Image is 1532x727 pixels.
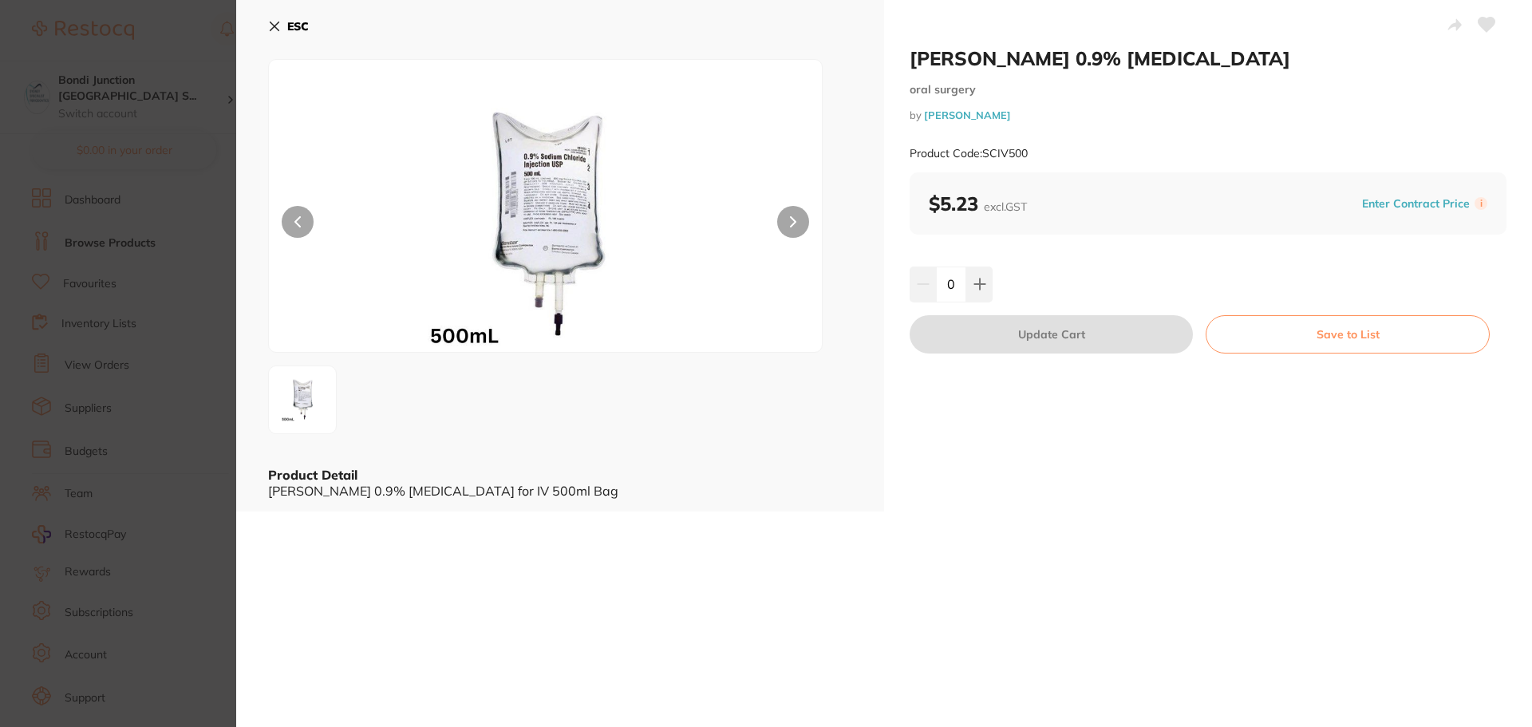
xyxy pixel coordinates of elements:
[910,315,1193,354] button: Update Cart
[910,46,1506,70] h2: [PERSON_NAME] 0.9% [MEDICAL_DATA]
[268,467,357,483] b: Product Detail
[1357,196,1475,211] button: Enter Contract Price
[268,484,852,498] div: [PERSON_NAME] 0.9% [MEDICAL_DATA] for IV 500ml Bag
[929,192,1027,215] b: $5.23
[1475,197,1487,210] label: i
[287,19,309,34] b: ESC
[1206,315,1490,354] button: Save to List
[984,200,1027,214] span: excl. GST
[910,147,1028,160] small: Product Code: SCIV500
[274,371,331,429] img: MDAuanBn
[924,109,1011,121] a: [PERSON_NAME]
[910,109,1506,121] small: by
[268,13,309,40] button: ESC
[910,83,1506,97] small: oral surgery
[380,100,712,352] img: MDAuanBn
